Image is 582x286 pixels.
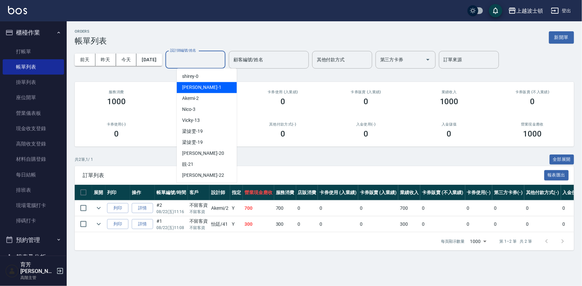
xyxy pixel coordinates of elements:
span: 梁㨗雯 -19 [182,128,203,135]
span: Akemi -2 [182,95,199,102]
a: 詳情 [132,203,153,213]
td: 0 [492,216,524,232]
h2: 業績收入 [416,90,483,94]
button: [DATE] [136,54,162,66]
span: Nico -3 [182,106,195,113]
a: 掛單列表 [3,75,64,90]
td: 0 [420,200,465,216]
h2: 卡券販賣 (不入業績) [499,90,566,94]
a: 報表匯出 [544,172,569,178]
td: #1 [155,216,188,232]
button: 報表匯出 [544,170,569,180]
button: 櫃檯作業 [3,24,64,41]
td: 0 [296,200,318,216]
h5: 育芳[PERSON_NAME] [20,261,54,275]
p: 每頁顯示數量 [441,238,465,244]
p: 共 2 筆, 1 / 1 [75,156,93,162]
td: 0 [296,216,318,232]
h2: 其他付款方式(-) [249,122,317,127]
th: 卡券使用(-) [465,185,493,200]
th: 客戶 [188,185,210,200]
td: 700 [398,200,420,216]
img: Person [5,264,19,278]
button: 全部展開 [550,154,574,165]
img: Logo [8,6,27,14]
span: [PERSON_NAME] -20 [182,150,224,157]
h2: 卡券使用(-) [83,122,150,127]
h3: 0 [364,129,368,139]
h3: 0 [530,97,535,106]
h3: 0 [447,129,452,139]
h2: 入金使用(-) [333,122,400,127]
div: 1000 [468,232,489,250]
td: 0 [524,216,561,232]
button: 前天 [75,54,95,66]
a: 現場電腦打卡 [3,198,64,213]
h3: 0 [280,97,285,106]
span: 靚 -21 [182,161,193,168]
th: 服務消費 [274,185,296,200]
a: 新開單 [549,34,574,40]
th: 指定 [230,185,243,200]
h2: 第三方卡券(-) [166,122,233,127]
a: 營業儀表板 [3,106,64,121]
span: [PERSON_NAME] -1 [182,84,221,91]
td: 300 [243,216,274,232]
button: save [489,4,502,17]
td: 0 [492,200,524,216]
button: 列印 [107,203,128,213]
th: 卡券販賣 (不入業績) [420,185,465,200]
button: 昨天 [95,54,116,66]
th: 設計師 [209,185,230,200]
button: 報表及分析 [3,248,64,266]
h3: 1000 [440,97,459,106]
td: 0 [465,216,493,232]
h3: 0 [364,97,368,106]
button: 今天 [116,54,137,66]
td: Akemi /2 [209,200,230,216]
span: 梁㨗雯 -19 [182,139,203,146]
h3: 帳單列表 [75,36,107,46]
td: 300 [398,216,420,232]
div: 上越波士頓 [516,7,543,15]
th: 營業現金應收 [243,185,274,200]
button: expand row [94,219,104,229]
td: 700 [274,200,296,216]
span: Vicky -13 [182,117,200,124]
button: 登出 [548,5,574,17]
th: 卡券販賣 (入業績) [358,185,399,200]
td: 300 [274,216,296,232]
td: 0 [358,216,399,232]
h2: ORDERS [75,29,107,34]
h2: 卡券販賣 (入業績) [333,90,400,94]
button: 新開單 [549,31,574,44]
label: 設計師編號/姓名 [170,48,196,53]
h2: 入金儲值 [416,122,483,127]
th: 店販消費 [296,185,318,200]
a: 高階收支登錄 [3,136,64,151]
button: expand row [94,203,104,213]
h3: 服務消費 [83,90,150,94]
td: 700 [243,200,274,216]
a: 每日結帳 [3,167,64,182]
button: 預約管理 [3,231,64,249]
h3: 1000 [107,97,126,106]
h3: 0 [280,129,285,139]
span: [PERSON_NAME] -22 [182,172,224,179]
th: 展開 [92,185,105,200]
h3: 1000 [523,129,542,139]
th: 卡券使用 (入業績) [318,185,358,200]
td: #2 [155,200,188,216]
h3: 0 [114,129,119,139]
td: Y [230,200,243,216]
td: 0 [318,200,358,216]
p: 第 1–2 筆 共 2 筆 [500,238,532,244]
a: 現金收支登錄 [3,121,64,136]
a: 打帳單 [3,44,64,59]
a: 材料自購登錄 [3,151,64,167]
h2: 卡券使用 (入業績) [249,90,317,94]
p: 08/22 (五) 11:08 [156,225,186,231]
td: 0 [420,216,465,232]
th: 其他付款方式(-) [524,185,561,200]
td: 0 [318,216,358,232]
